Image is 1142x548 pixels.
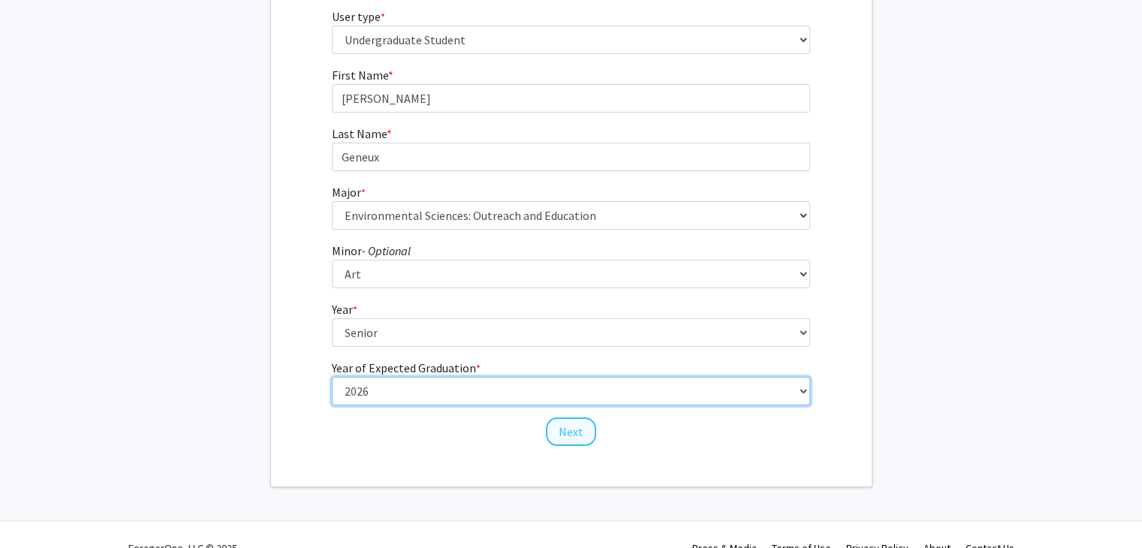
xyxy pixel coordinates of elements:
label: Minor [332,242,411,260]
span: Last Name [332,126,387,141]
i: - Optional [362,243,411,258]
button: Next [546,417,596,446]
label: Year of Expected Graduation [332,359,481,377]
iframe: Chat [11,480,64,537]
label: User type [332,8,385,26]
label: Year [332,300,357,318]
span: First Name [332,68,388,83]
label: Major [332,183,366,201]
